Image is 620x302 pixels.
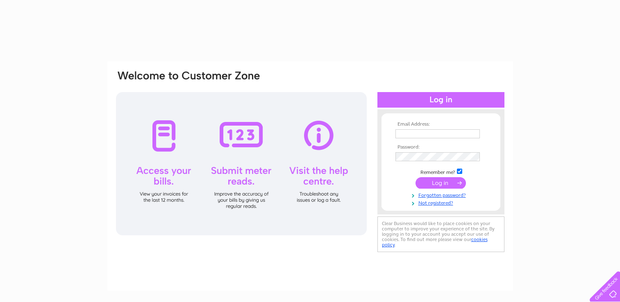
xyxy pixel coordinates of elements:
td: Remember me? [393,167,488,176]
a: cookies policy [382,237,488,248]
th: Password: [393,144,488,150]
div: Clear Business would like to place cookies on your computer to improve your experience of the sit... [377,216,504,252]
a: Forgotten password? [395,191,488,198]
th: Email Address: [393,122,488,127]
input: Submit [416,177,466,189]
a: Not registered? [395,198,488,206]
